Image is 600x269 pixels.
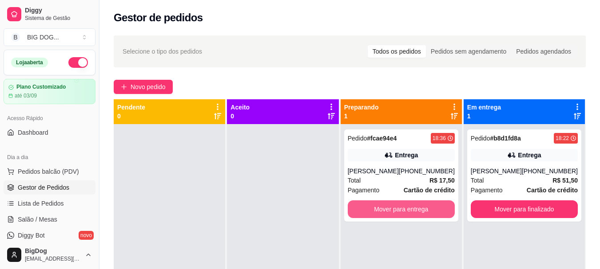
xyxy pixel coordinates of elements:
button: Mover para finalizado [471,200,578,218]
strong: R$ 51,50 [552,177,578,184]
button: Pedidos balcão (PDV) [4,164,95,179]
span: Selecione o tipo dos pedidos [123,47,202,56]
p: 1 [467,112,501,121]
a: Plano Customizadoaté 03/09 [4,79,95,104]
span: B [11,33,20,42]
span: [EMAIL_ADDRESS][DOMAIN_NAME] [25,255,81,262]
button: BigDog[EMAIL_ADDRESS][DOMAIN_NAME] [4,244,95,265]
h2: Gestor de pedidos [114,11,203,25]
p: Pendente [117,103,145,112]
a: Diggy Botnovo [4,228,95,242]
div: [PHONE_NUMBER] [522,167,578,175]
div: Acesso Rápido [4,111,95,125]
article: até 03/09 [15,92,37,99]
strong: R$ 17,50 [429,177,455,184]
span: BigDog [25,247,81,255]
a: Salão / Mesas [4,212,95,226]
div: 18:22 [556,135,569,142]
a: DiggySistema de Gestão [4,4,95,25]
span: Lista de Pedidos [18,199,64,208]
p: Aceito [230,103,250,112]
p: Preparando [344,103,379,112]
div: Todos os pedidos [368,45,426,58]
p: Em entrega [467,103,501,112]
span: Pagamento [348,185,380,195]
div: [PERSON_NAME] [348,167,399,175]
strong: # b8d1fd8a [490,135,521,142]
strong: Cartão de crédito [527,187,578,194]
span: Dashboard [18,128,48,137]
span: Total [471,175,484,185]
span: Diggy [25,7,92,15]
div: [PHONE_NUMBER] [399,167,455,175]
div: Loja aberta [11,58,48,67]
article: Plano Customizado [16,84,66,90]
div: 18:36 [433,135,446,142]
div: Dia a dia [4,150,95,164]
span: plus [121,84,127,90]
p: 1 [344,112,379,121]
p: 0 [230,112,250,121]
a: Gestor de Pedidos [4,180,95,195]
span: Sistema de Gestão [25,15,92,22]
span: Diggy Bot [18,231,45,240]
a: Dashboard [4,125,95,140]
div: Pedidos agendados [511,45,576,58]
div: [PERSON_NAME] [471,167,522,175]
span: Pedidos balcão (PDV) [18,167,79,176]
span: Novo pedido [131,82,166,92]
button: Alterar Status [68,57,88,68]
div: Pedidos sem agendamento [426,45,511,58]
p: 0 [117,112,145,121]
span: Pedido [348,135,367,142]
span: Pagamento [471,185,503,195]
div: BIG DOG ... [27,33,59,42]
span: Salão / Mesas [18,215,57,224]
strong: Cartão de crédito [404,187,455,194]
span: Gestor de Pedidos [18,183,69,192]
button: Mover para entrega [348,200,455,218]
button: Novo pedido [114,80,173,94]
span: Pedido [471,135,490,142]
span: Total [348,175,361,185]
div: Entrega [518,151,541,160]
a: Lista de Pedidos [4,196,95,211]
button: Select a team [4,28,95,46]
div: Entrega [395,151,418,160]
strong: # fcae94e4 [367,135,397,142]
